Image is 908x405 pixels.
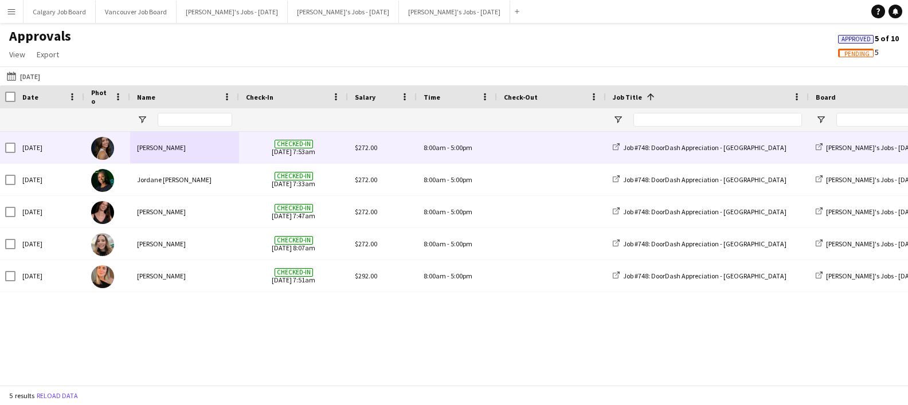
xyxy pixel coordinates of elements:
[447,239,449,248] span: -
[130,132,239,163] div: [PERSON_NAME]
[355,93,375,101] span: Salary
[15,260,84,292] div: [DATE]
[246,196,341,227] span: [DATE] 7:47am
[399,1,510,23] button: [PERSON_NAME]'s Jobs - [DATE]
[447,175,449,184] span: -
[623,207,786,216] span: Job #748: DoorDash Appreciation - [GEOGRAPHIC_DATA]
[137,115,147,125] button: Open Filter Menu
[355,272,377,280] span: $292.00
[504,93,538,101] span: Check-Out
[91,201,114,224] img: Jessica Curtis
[613,175,786,184] a: Job #748: DoorDash Appreciation - [GEOGRAPHIC_DATA]
[623,143,786,152] span: Job #748: DoorDash Appreciation - [GEOGRAPHIC_DATA]
[613,93,642,101] span: Job Title
[130,260,239,292] div: [PERSON_NAME]
[424,207,446,216] span: 8:00am
[37,49,59,60] span: Export
[424,239,446,248] span: 8:00am
[424,272,446,280] span: 8:00am
[447,272,449,280] span: -
[15,132,84,163] div: [DATE]
[844,50,870,58] span: Pending
[96,1,177,23] button: Vancouver Job Board
[5,69,42,83] button: [DATE]
[137,93,155,101] span: Name
[623,272,786,280] span: Job #748: DoorDash Appreciation - [GEOGRAPHIC_DATA]
[9,49,25,60] span: View
[246,93,273,101] span: Check-In
[15,228,84,259] div: [DATE]
[275,236,313,245] span: Checked-in
[275,140,313,148] span: Checked-in
[424,143,446,152] span: 8:00am
[451,207,472,216] span: 5:00pm
[633,113,802,127] input: Job Title Filter Input
[91,169,114,192] img: Jordane Denis Jodie
[613,115,623,125] button: Open Filter Menu
[275,268,313,277] span: Checked-in
[623,239,786,248] span: Job #748: DoorDash Appreciation - [GEOGRAPHIC_DATA]
[613,239,786,248] a: Job #748: DoorDash Appreciation - [GEOGRAPHIC_DATA]
[613,143,786,152] a: Job #748: DoorDash Appreciation - [GEOGRAPHIC_DATA]
[91,88,109,105] span: Photo
[623,175,786,184] span: Job #748: DoorDash Appreciation - [GEOGRAPHIC_DATA]
[246,228,341,259] span: [DATE] 8:07am
[24,1,96,23] button: Calgary Job Board
[355,207,377,216] span: $272.00
[34,390,80,402] button: Reload data
[355,143,377,152] span: $272.00
[424,175,446,184] span: 8:00am
[130,196,239,227] div: [PERSON_NAME]
[288,1,399,23] button: [PERSON_NAME]'s Jobs - [DATE]
[130,228,239,259] div: [PERSON_NAME]
[5,47,30,62] a: View
[451,143,472,152] span: 5:00pm
[246,164,341,195] span: [DATE] 7:33am
[15,164,84,195] div: [DATE]
[91,265,114,288] img: Audrey Choquette
[177,1,288,23] button: [PERSON_NAME]'s Jobs - [DATE]
[158,113,232,127] input: Name Filter Input
[842,36,871,43] span: Approved
[275,172,313,180] span: Checked-in
[130,164,239,195] div: Jordane [PERSON_NAME]
[15,196,84,227] div: [DATE]
[91,137,114,160] img: Maxine Denis
[32,47,64,62] a: Export
[424,93,440,101] span: Time
[838,33,899,44] span: 5 of 10
[451,272,472,280] span: 5:00pm
[22,93,38,101] span: Date
[355,175,377,184] span: $272.00
[275,204,313,213] span: Checked-in
[91,233,114,256] img: Monica Knaapen
[447,207,449,216] span: -
[451,239,472,248] span: 5:00pm
[816,115,826,125] button: Open Filter Menu
[613,207,786,216] a: Job #748: DoorDash Appreciation - [GEOGRAPHIC_DATA]
[451,175,472,184] span: 5:00pm
[613,272,786,280] a: Job #748: DoorDash Appreciation - [GEOGRAPHIC_DATA]
[838,47,879,57] span: 5
[447,143,449,152] span: -
[246,260,341,292] span: [DATE] 7:51am
[246,132,341,163] span: [DATE] 7:53am
[816,93,836,101] span: Board
[355,239,377,248] span: $272.00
